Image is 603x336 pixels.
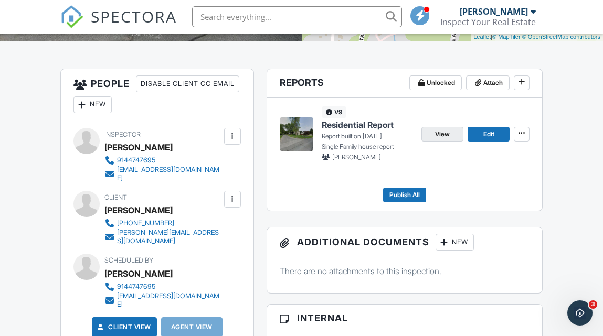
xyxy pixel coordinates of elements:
[192,6,402,27] input: Search everything...
[104,166,221,182] a: [EMAIL_ADDRESS][DOMAIN_NAME]
[104,281,221,292] a: 9144747695
[471,32,603,41] div: |
[104,266,173,281] div: [PERSON_NAME]
[117,292,221,309] div: [EMAIL_ADDRESS][DOMAIN_NAME]
[267,227,542,257] h3: Additional Documents
[473,34,491,40] a: Leaflet
[104,155,221,166] a: 9144747695
[104,229,221,245] a: [PERSON_NAME][EMAIL_ADDRESS][DOMAIN_NAME]
[104,202,173,218] div: [PERSON_NAME]
[91,5,177,27] span: SPECTORA
[492,34,521,40] a: © MapTiler
[104,218,221,229] a: [PHONE_NUMBER]
[280,265,530,277] p: There are no attachments to this inspection.
[136,75,239,92] div: Disable Client CC Email
[117,156,155,165] div: 9144747695
[104,139,173,155] div: [PERSON_NAME]
[96,322,151,332] a: Client View
[589,300,597,309] span: 3
[104,193,127,201] span: Client
[436,234,474,251] div: New
[60,14,177,36] a: SPECTORA
[60,5,83,28] img: The Best Home Inspection Software - Spectora
[73,96,112,113] div: New
[440,17,536,27] div: Inspect Your Real Estate
[117,229,221,245] div: [PERSON_NAME][EMAIL_ADDRESS][DOMAIN_NAME]
[460,6,528,17] div: [PERSON_NAME]
[522,34,600,40] a: © OpenStreetMap contributors
[117,283,155,291] div: 9144747695
[104,131,141,138] span: Inspector
[104,256,153,264] span: Scheduled By
[567,300,593,326] iframe: Intercom live chat
[267,305,542,332] h3: Internal
[117,166,221,182] div: [EMAIL_ADDRESS][DOMAIN_NAME]
[104,292,221,309] a: [EMAIL_ADDRESS][DOMAIN_NAME]
[61,69,253,120] h3: People
[117,219,174,227] div: [PHONE_NUMBER]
